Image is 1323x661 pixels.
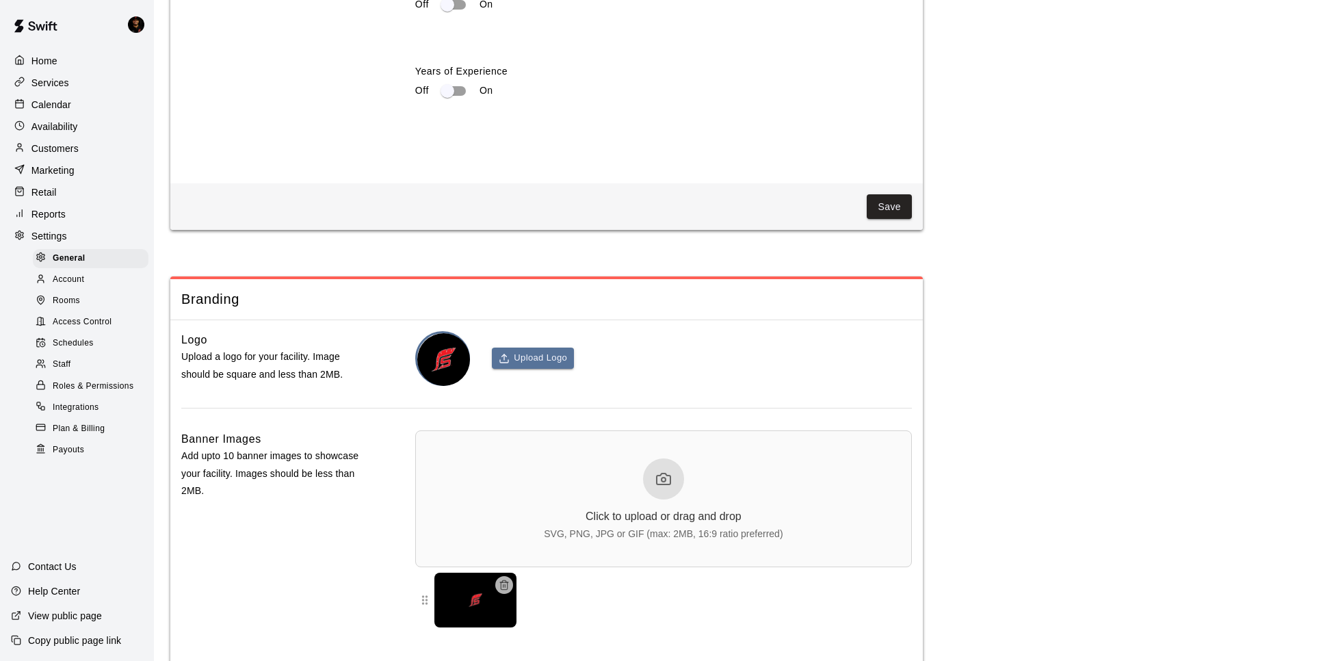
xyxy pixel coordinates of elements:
a: Marketing [11,160,143,181]
p: Copy public page link [28,634,121,647]
button: Upload Logo [492,348,574,369]
p: Help Center [28,584,80,598]
span: General [53,252,86,265]
img: Banner 1 [434,573,516,627]
div: SVG, PNG, JPG or GIF (max: 2MB, 16:9 ratio preferred) [544,528,783,539]
span: Staff [53,358,70,372]
p: View public page [28,609,102,623]
a: Reports [11,204,143,224]
div: Payouts [33,441,148,460]
a: Availability [11,116,143,137]
p: Availability [31,120,78,133]
p: Calendar [31,98,71,112]
a: Retail [11,182,143,203]
p: Customers [31,142,79,155]
span: Branding [181,290,912,309]
a: Staff [33,354,154,376]
span: Access Control [53,315,112,329]
span: Account [53,273,84,287]
a: Schedules [33,333,154,354]
p: Contact Us [28,560,77,573]
div: Schedules [33,334,148,353]
a: Integrations [33,397,154,418]
label: Years of Experience [415,64,912,78]
a: Services [11,73,143,93]
span: Roles & Permissions [53,380,133,393]
div: Integrations [33,398,148,417]
span: Rooms [53,294,80,308]
h6: Logo [181,331,207,349]
span: Plan & Billing [53,422,105,436]
p: Reports [31,207,66,221]
p: Add upto 10 banner images to showcase your facility. Images should be less than 2MB. [181,448,371,500]
img: Spartans Baseball logo [417,333,470,386]
h6: Banner Images [181,430,261,448]
span: Integrations [53,401,99,415]
div: Click to upload or drag and drop [586,510,742,523]
p: Home [31,54,57,68]
div: Rooms [33,291,148,311]
a: Account [33,269,154,290]
div: Roles & Permissions [33,377,148,396]
span: Payouts [53,443,84,457]
a: Payouts [33,439,154,461]
p: Services [31,76,69,90]
a: Plan & Billing [33,418,154,439]
div: Plan & Billing [33,419,148,439]
div: Account [33,270,148,289]
a: Rooms [33,291,154,312]
p: Upload a logo for your facility. Image should be square and less than 2MB. [181,348,371,383]
div: Access Control [33,313,148,332]
div: Chris McFarland [125,11,154,38]
p: Retail [31,185,57,199]
a: Calendar [11,94,143,115]
div: Staff [33,355,148,374]
a: General [33,248,154,269]
p: On [480,83,493,98]
a: Customers [11,138,143,159]
p: Marketing [31,164,75,177]
a: Roles & Permissions [33,376,154,397]
div: General [33,249,148,268]
a: Access Control [33,312,154,333]
p: Settings [31,229,67,243]
a: Settings [11,226,143,246]
img: Chris McFarland [128,16,144,33]
span: Schedules [53,337,94,350]
a: Home [11,51,143,71]
p: Off [415,83,429,98]
button: Save [867,194,912,220]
